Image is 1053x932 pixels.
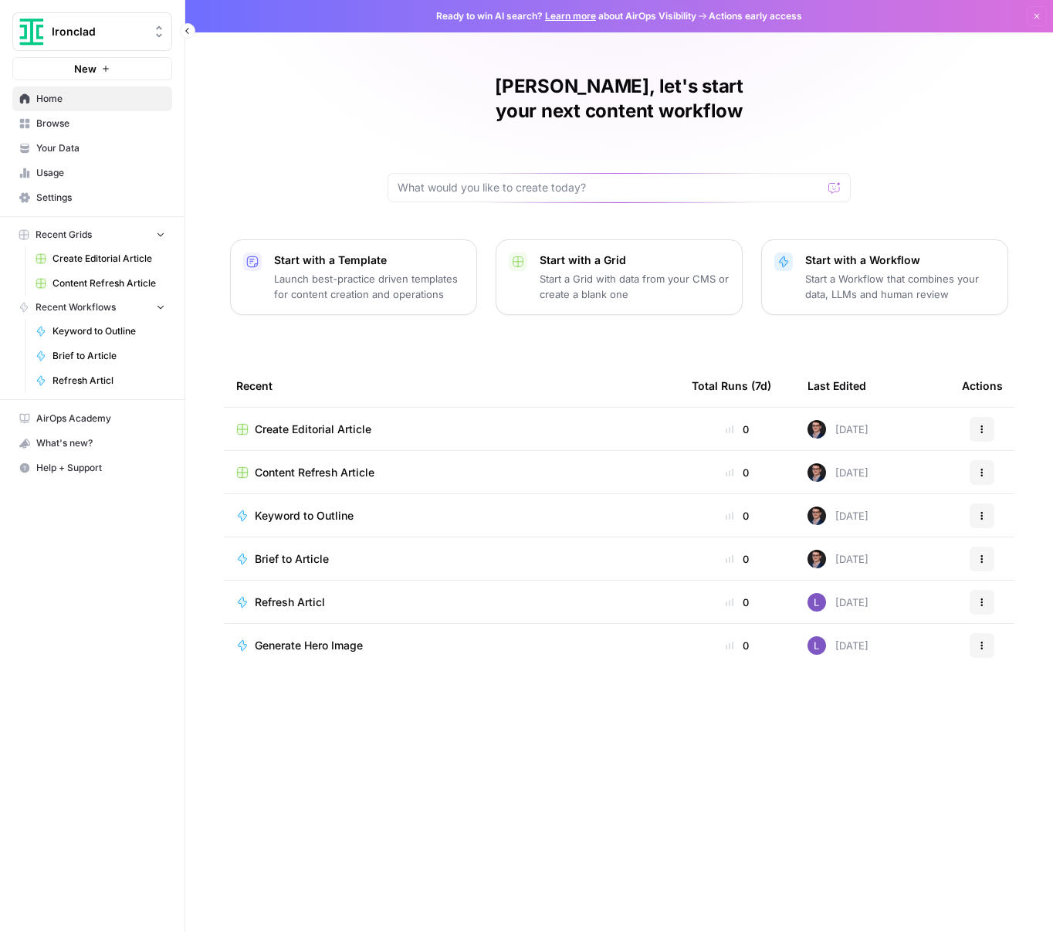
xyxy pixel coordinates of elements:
[52,252,165,266] span: Create Editorial Article
[52,374,165,388] span: Refresh Articl
[12,57,172,80] button: New
[29,271,172,296] a: Content Refresh Article
[692,595,783,610] div: 0
[805,252,995,268] p: Start with a Workflow
[808,636,826,655] img: rn7sh892ioif0lo51687sih9ndqw
[36,117,165,130] span: Browse
[236,595,667,610] a: Refresh Articl
[236,422,667,437] a: Create Editorial Article
[808,420,868,439] div: [DATE]
[398,180,822,195] input: What would you like to create today?
[236,465,667,480] a: Content Refresh Article
[52,276,165,290] span: Content Refresh Article
[36,300,116,314] span: Recent Workflows
[12,185,172,210] a: Settings
[808,507,826,525] img: ldmwv53b2lcy2toudj0k1c5n5o6j
[496,239,743,315] button: Start with a GridStart a Grid with data from your CMS or create a blank one
[274,252,464,268] p: Start with a Template
[12,86,172,111] a: Home
[230,239,477,315] button: Start with a TemplateLaunch best-practice driven templates for content creation and operations
[808,420,826,439] img: ldmwv53b2lcy2toudj0k1c5n5o6j
[236,364,667,407] div: Recent
[12,223,172,246] button: Recent Grids
[29,368,172,393] a: Refresh Articl
[255,508,354,524] span: Keyword to Outline
[692,508,783,524] div: 0
[236,638,667,653] a: Generate Hero Image
[12,456,172,480] button: Help + Support
[388,74,851,124] h1: [PERSON_NAME], let's start your next content workflow
[52,324,165,338] span: Keyword to Outline
[692,422,783,437] div: 0
[12,136,172,161] a: Your Data
[36,228,92,242] span: Recent Grids
[255,422,371,437] span: Create Editorial Article
[36,141,165,155] span: Your Data
[692,638,783,653] div: 0
[18,18,46,46] img: Ironclad Logo
[12,161,172,185] a: Usage
[255,465,374,480] span: Content Refresh Article
[808,593,826,612] img: rn7sh892ioif0lo51687sih9ndqw
[36,412,165,425] span: AirOps Academy
[808,550,868,568] div: [DATE]
[36,166,165,180] span: Usage
[540,271,730,302] p: Start a Grid with data from your CMS or create a blank one
[255,638,363,653] span: Generate Hero Image
[808,550,826,568] img: ldmwv53b2lcy2toudj0k1c5n5o6j
[540,252,730,268] p: Start with a Grid
[808,364,866,407] div: Last Edited
[52,24,145,39] span: Ironclad
[808,463,826,482] img: ldmwv53b2lcy2toudj0k1c5n5o6j
[808,636,868,655] div: [DATE]
[255,595,325,610] span: Refresh Articl
[52,349,165,363] span: Brief to Article
[808,593,868,612] div: [DATE]
[692,364,771,407] div: Total Runs (7d)
[808,507,868,525] div: [DATE]
[274,271,464,302] p: Launch best-practice driven templates for content creation and operations
[29,246,172,271] a: Create Editorial Article
[29,344,172,368] a: Brief to Article
[29,319,172,344] a: Keyword to Outline
[36,191,165,205] span: Settings
[255,551,329,567] span: Brief to Article
[236,508,667,524] a: Keyword to Outline
[709,9,802,23] span: Actions early access
[12,296,172,319] button: Recent Workflows
[36,92,165,106] span: Home
[962,364,1003,407] div: Actions
[74,61,96,76] span: New
[12,12,172,51] button: Workspace: Ironclad
[12,406,172,431] a: AirOps Academy
[13,432,171,455] div: What's new?
[236,551,667,567] a: Brief to Article
[436,9,696,23] span: Ready to win AI search? about AirOps Visibility
[545,10,596,22] a: Learn more
[12,431,172,456] button: What's new?
[12,111,172,136] a: Browse
[805,271,995,302] p: Start a Workflow that combines your data, LLMs and human review
[692,551,783,567] div: 0
[761,239,1008,315] button: Start with a WorkflowStart a Workflow that combines your data, LLMs and human review
[36,461,165,475] span: Help + Support
[692,465,783,480] div: 0
[808,463,868,482] div: [DATE]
